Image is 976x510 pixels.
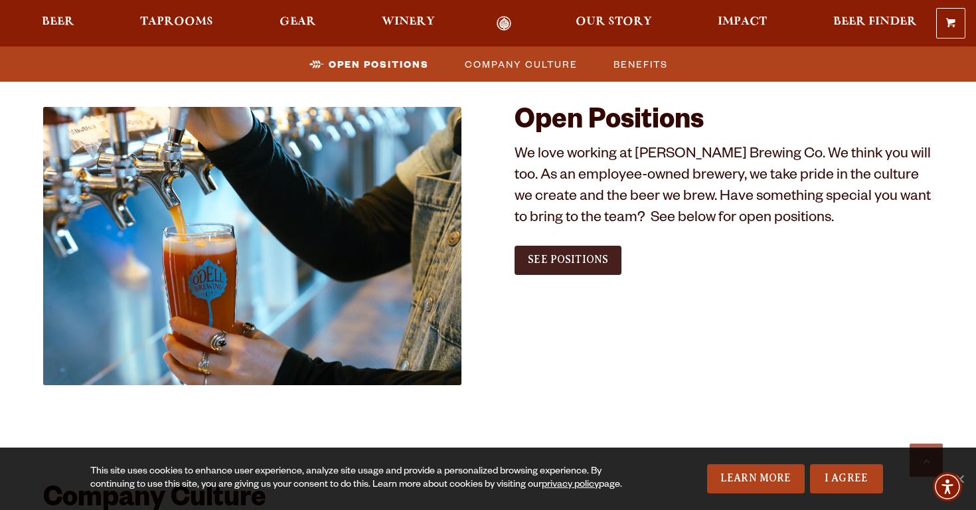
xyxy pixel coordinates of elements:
span: Open Positions [329,54,429,74]
div: This site uses cookies to enhance user experience, analyze site usage and provide a personalized ... [90,466,636,492]
a: I Agree [810,464,883,493]
a: privacy policy [542,480,599,491]
a: Beer [33,16,83,31]
a: Gear [271,16,325,31]
h2: Open Positions [515,107,933,139]
span: Gear [280,17,316,27]
span: Impact [718,17,767,27]
span: See Positions [528,254,608,266]
a: Benefits [606,54,675,74]
a: Odell Home [479,16,529,31]
span: Beer [42,17,74,27]
span: Winery [382,17,435,27]
a: Company Culture [457,54,584,74]
a: Beer Finder [825,16,926,31]
div: Accessibility Menu [933,472,962,501]
a: Winery [373,16,444,31]
a: Learn More [707,464,805,493]
span: Beer Finder [833,17,917,27]
span: Taprooms [140,17,213,27]
a: See Positions [515,246,621,275]
span: Benefits [613,54,668,74]
a: Our Story [567,16,661,31]
p: We love working at [PERSON_NAME] Brewing Co. We think you will too. As an employee-owned brewery,... [515,145,933,230]
a: Scroll to top [910,444,943,477]
a: Open Positions [301,54,436,74]
span: Company Culture [465,54,578,74]
span: Our Story [576,17,652,27]
a: Impact [709,16,775,31]
a: Taprooms [131,16,222,31]
img: Jobs_1 [43,107,461,385]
